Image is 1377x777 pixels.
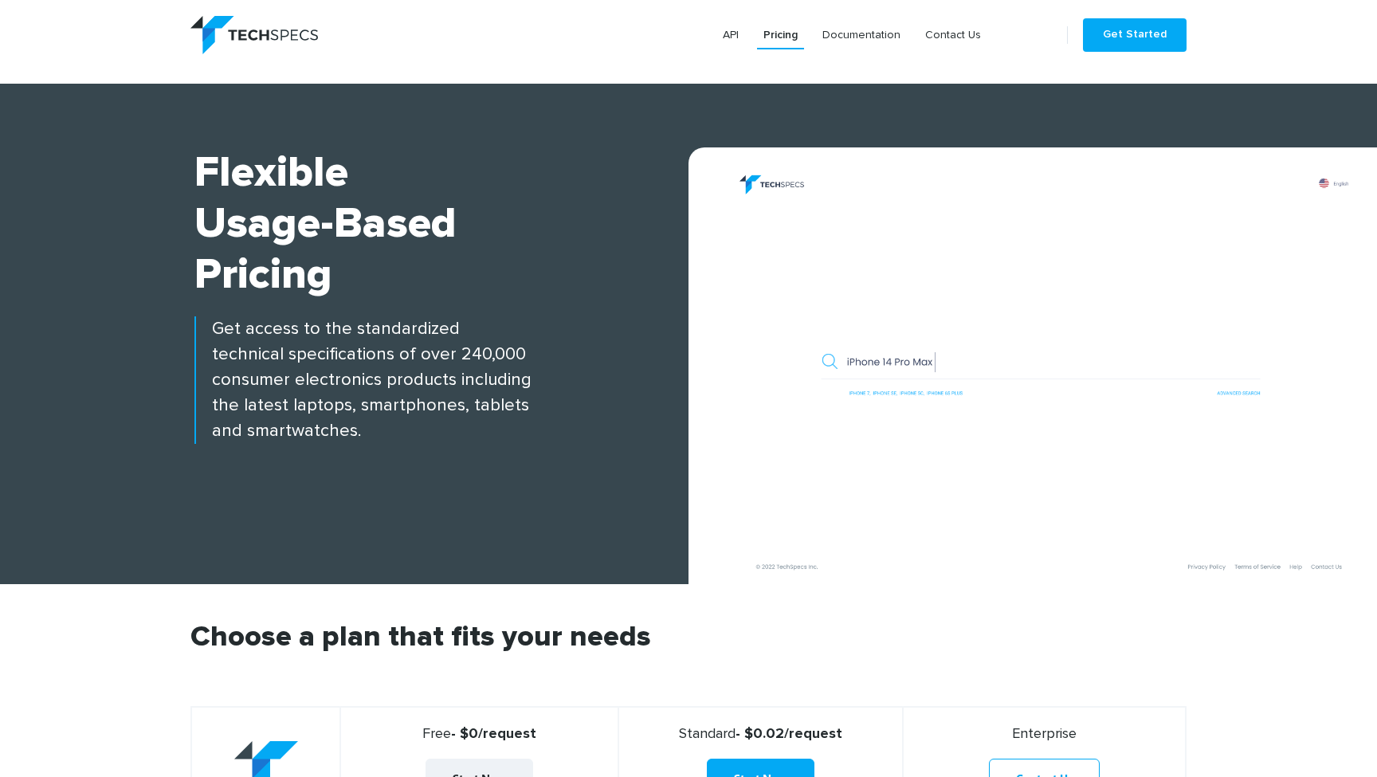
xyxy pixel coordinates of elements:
[422,727,451,741] span: Free
[626,725,896,743] strong: - $0.02/request
[347,725,610,743] strong: - $0/request
[1012,727,1077,741] span: Enterprise
[816,21,907,49] a: Documentation
[190,623,1187,706] h2: Choose a plan that fits your needs
[194,147,688,300] h1: Flexible Usage-based Pricing
[190,16,318,54] img: logo
[704,163,1377,584] img: banner.png
[679,727,736,741] span: Standard
[757,21,804,49] a: Pricing
[919,21,987,49] a: Contact Us
[1083,18,1187,52] a: Get Started
[194,316,688,444] p: Get access to the standardized technical specifications of over 240,000 consumer electronics prod...
[716,21,745,49] a: API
